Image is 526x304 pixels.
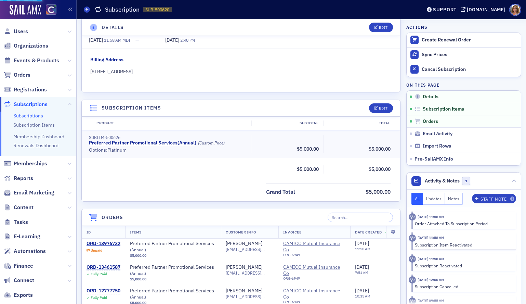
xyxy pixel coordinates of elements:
span: MDT [121,37,131,43]
span: $5,000.00 [400,264,422,270]
div: Edit [379,26,387,29]
h4: Details [102,24,124,31]
span: $5,000.00 [369,146,391,152]
time: 11:58 AM [355,246,370,251]
a: Renewals Dashboard [13,142,58,149]
time: 6/30/2025 12:00 AM [418,277,444,282]
a: CAMICO Mutual Insurance Co [283,288,345,300]
span: Subscription items [423,106,464,112]
div: Subtotal [251,121,323,126]
span: Reports [14,175,33,182]
div: Activity [409,235,416,242]
a: Automations [4,248,46,255]
span: $5,000.00 [297,146,319,152]
div: Fully Paid [91,272,107,276]
a: Finance [4,262,33,270]
h1: Subscription [105,5,140,14]
a: Preferred Partner Promotional Services (Annual) [130,241,216,253]
time: 7/23/2025 11:58 AM [418,256,444,261]
a: Exports [4,291,33,299]
span: Registrations [14,86,47,93]
span: 2:40 PM [180,37,195,43]
span: Finance [14,262,33,270]
div: Cancel Subscription [422,66,517,73]
span: ID [87,230,91,235]
time: 7/23/2025 11:58 AM [418,214,444,219]
div: Billing Address [90,56,123,63]
div: Grand Total [266,188,295,196]
h4: On this page [406,82,521,88]
a: ORD-12777750 [87,288,120,294]
time: 7:51 AM [355,270,368,275]
span: Exports [14,291,33,299]
a: Subscription Items [13,122,55,128]
button: Notes [445,193,463,205]
div: Options: Platinum [89,147,247,153]
div: (Custom Price) [198,140,225,145]
span: Orders [423,118,438,125]
button: Updates [423,193,445,205]
span: $5,000.00 [369,166,391,172]
span: 11:58 AM [104,37,121,43]
div: Subscription Item Reactivated [415,242,512,248]
span: ( Annual ) [130,294,146,300]
button: Create Renewal Order [407,33,521,47]
a: Subscriptions [4,101,48,108]
div: [PERSON_NAME] [226,241,262,247]
span: Pre-SailAMX Info [415,156,453,162]
div: Unpaid [91,248,102,253]
button: Edit [369,103,393,113]
span: Connect [14,277,34,284]
div: Order Attached To Subscription Period [415,220,512,227]
button: Staff Note [472,194,516,203]
input: Search… [328,213,393,222]
img: SailAMX [10,5,41,16]
button: Edit [369,23,393,32]
a: Preferred Partner Promotional Services(Annual) [89,140,196,146]
span: Email Marketing [14,189,54,197]
span: Profile [509,4,521,16]
span: [DATE] [355,288,369,294]
div: ORD-13461587 [87,264,120,270]
button: All [411,193,423,205]
a: Users [4,28,28,35]
span: CAMICO Mutual Insurance Co [283,264,345,283]
span: Users [14,28,28,35]
span: CAMICO Mutual Insurance Co [283,241,345,259]
span: [DATE] [165,37,180,43]
span: Details [423,94,438,100]
a: [PERSON_NAME] [226,288,262,294]
span: Grand Total [266,188,298,196]
div: [DOMAIN_NAME] [467,7,505,13]
span: — [135,37,160,44]
span: Email Activity [423,131,452,137]
a: Reports [4,175,33,182]
div: Total [323,121,395,126]
span: Items [130,230,142,235]
a: Preferred Partner Promotional Services (Annual) [130,264,216,276]
div: [STREET_ADDRESS] [90,68,392,75]
span: Content [14,204,34,211]
span: $5,000.00 [366,188,391,195]
div: Subscription Reactivated [415,263,512,269]
img: SailAMX [46,4,56,15]
span: Preferred Partner Promotional Services [130,264,216,276]
a: Events & Products [4,57,59,64]
div: Staff Note [481,197,507,201]
a: Email Marketing [4,189,54,197]
span: $5,000.00 [130,253,146,258]
a: CAMICO Mutual Insurance Co [283,241,345,253]
span: $5,000.00 [400,288,422,294]
div: Create Renewal Order [422,37,517,43]
span: Organizations [14,42,48,50]
div: [PERSON_NAME] [226,264,262,270]
span: [EMAIL_ADDRESS][DOMAIN_NAME] [226,247,274,252]
a: Orders [4,71,30,79]
a: Tasks [4,218,28,226]
a: Subscriptions [13,113,43,119]
a: E-Learning [4,233,40,240]
span: ( Annual ) [130,270,146,276]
